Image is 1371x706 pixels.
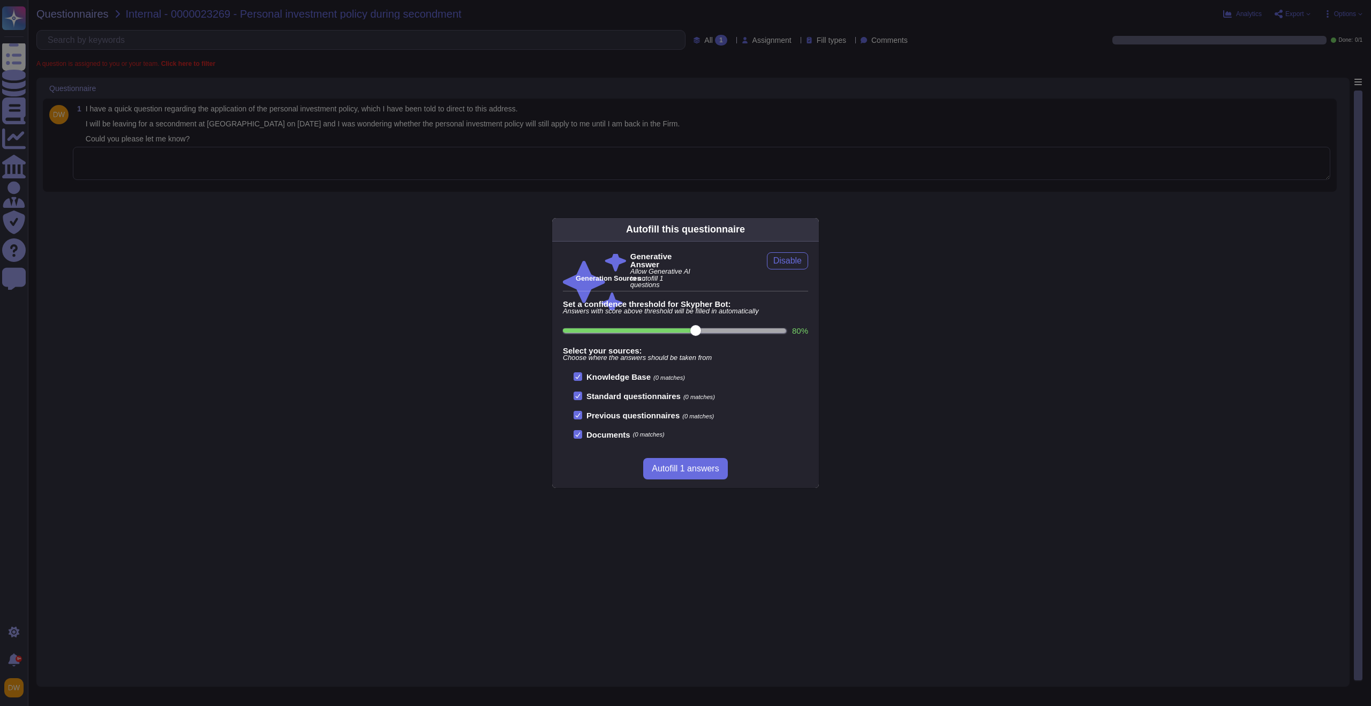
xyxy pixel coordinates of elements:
b: Previous questionnaires [586,411,680,420]
span: Answers with score above threshold will be filled in automatically [563,308,808,315]
b: Generative Answer [630,252,694,268]
button: Autofill 1 answers [643,458,727,479]
div: Autofill this questionnaire [626,222,745,237]
b: Select your sources: [563,347,808,355]
span: Autofill 1 answers [652,464,719,473]
label: 80 % [792,327,808,335]
b: Generation Sources : [576,274,645,282]
span: Allow Generative AI to autofill 1 questions [630,268,694,289]
span: (0 matches) [633,432,665,438]
button: Disable [767,252,808,269]
span: Choose where the answers should be taken from [563,355,808,362]
b: Set a confidence threshold for Skypher Bot: [563,300,808,308]
span: (0 matches) [653,374,685,381]
span: Disable [773,257,802,265]
b: Knowledge Base [586,372,651,381]
span: (0 matches) [683,394,715,400]
b: Standard questionnaires [586,392,681,401]
span: (0 matches) [682,413,714,419]
b: Documents [586,431,630,439]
